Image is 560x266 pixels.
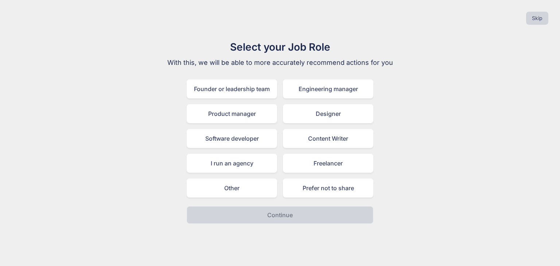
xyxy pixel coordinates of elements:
div: Prefer not to share [283,179,373,197]
div: I run an agency [187,154,277,173]
p: Continue [267,211,293,219]
h1: Select your Job Role [157,39,402,55]
div: Engineering manager [283,79,373,98]
div: Content Writer [283,129,373,148]
div: Software developer [187,129,277,148]
div: Product manager [187,104,277,123]
div: Freelancer [283,154,373,173]
p: With this, we will be able to more accurately recommend actions for you [157,58,402,68]
div: Founder or leadership team [187,79,277,98]
button: Continue [187,206,373,224]
div: Designer [283,104,373,123]
div: Other [187,179,277,197]
button: Skip [526,12,548,25]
